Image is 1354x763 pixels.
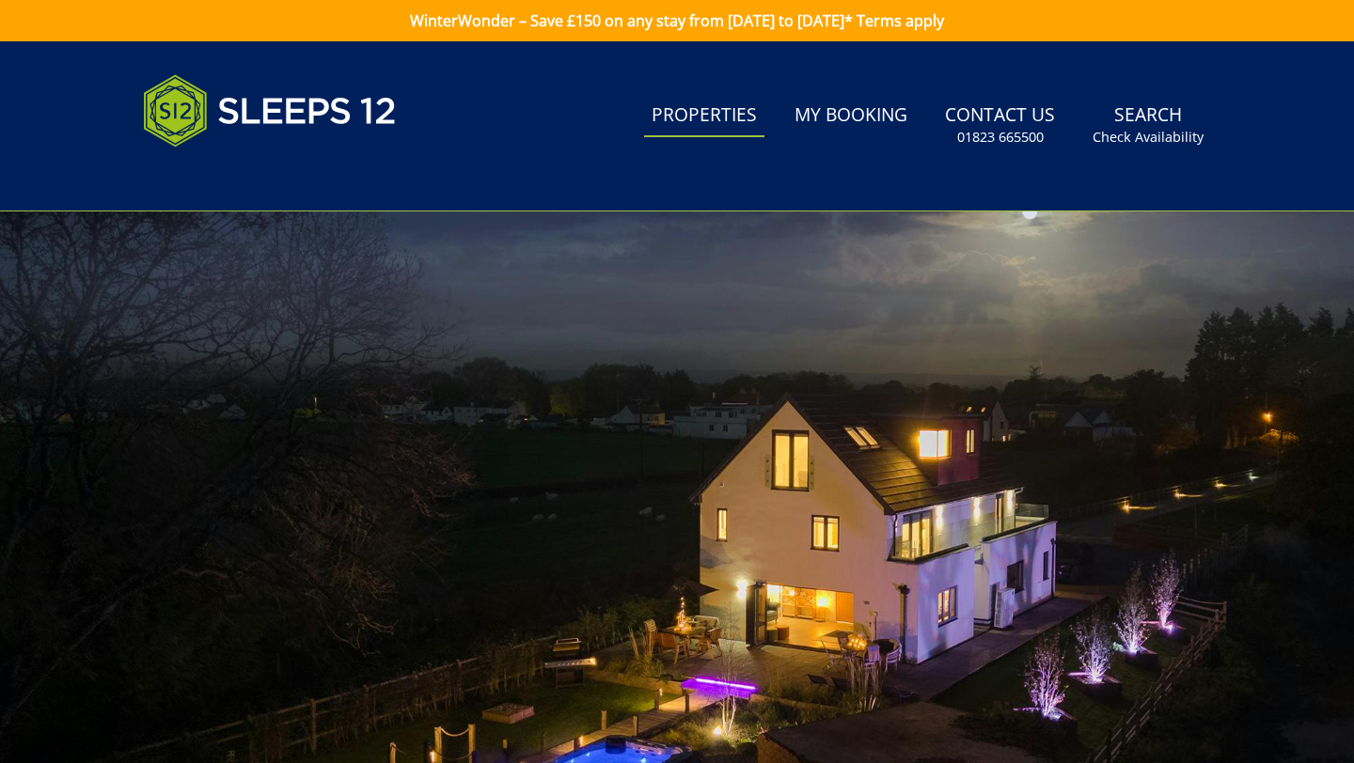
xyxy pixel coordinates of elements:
[644,95,764,137] a: Properties
[787,95,915,137] a: My Booking
[1085,95,1211,156] a: SearchCheck Availability
[143,64,397,158] img: Sleeps 12
[134,169,331,185] iframe: Customer reviews powered by Trustpilot
[957,128,1044,147] small: 01823 665500
[1093,128,1204,147] small: Check Availability
[937,95,1063,156] a: Contact Us01823 665500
